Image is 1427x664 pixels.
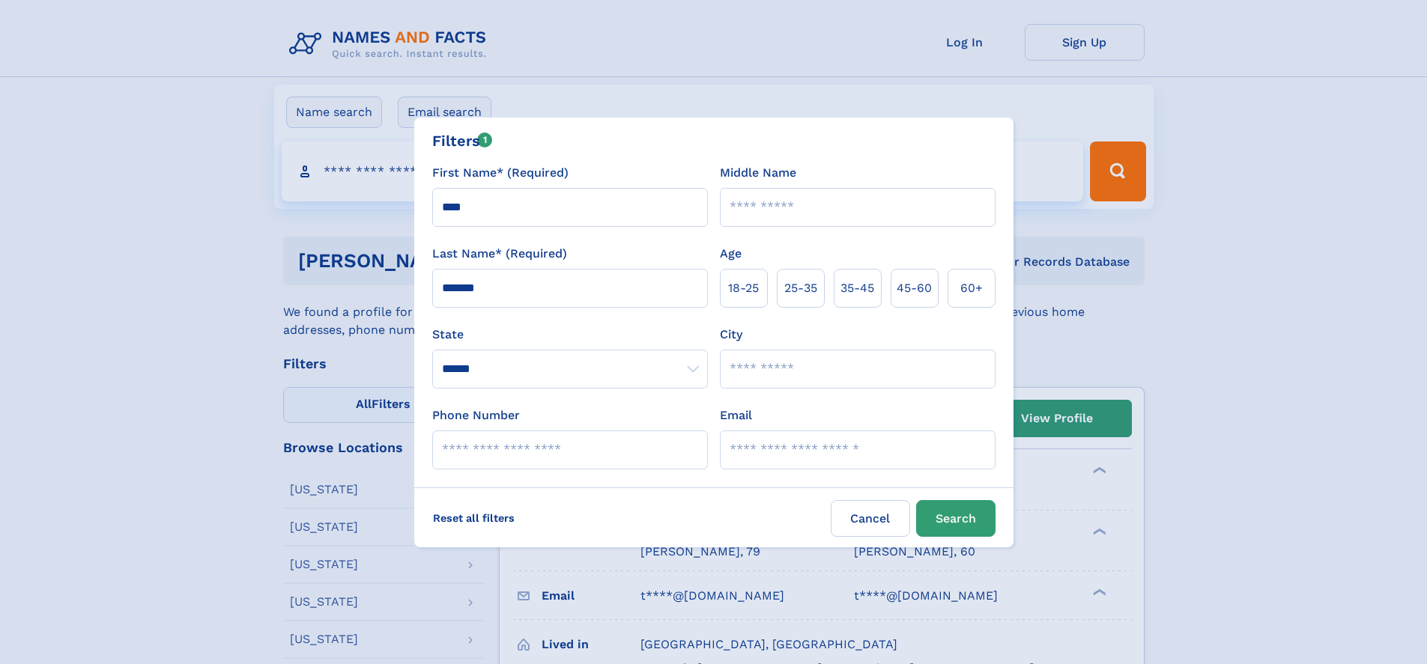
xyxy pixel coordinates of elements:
[432,245,567,263] label: Last Name* (Required)
[432,164,569,182] label: First Name* (Required)
[728,279,759,297] span: 18‑25
[840,279,874,297] span: 35‑45
[916,500,996,537] button: Search
[720,406,752,424] label: Email
[432,130,493,152] div: Filters
[897,279,932,297] span: 45‑60
[432,326,708,344] label: State
[720,164,796,182] label: Middle Name
[960,279,983,297] span: 60+
[423,500,524,536] label: Reset all filters
[432,406,520,424] label: Phone Number
[720,326,742,344] label: City
[720,245,742,263] label: Age
[784,279,817,297] span: 25‑35
[831,500,910,537] label: Cancel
